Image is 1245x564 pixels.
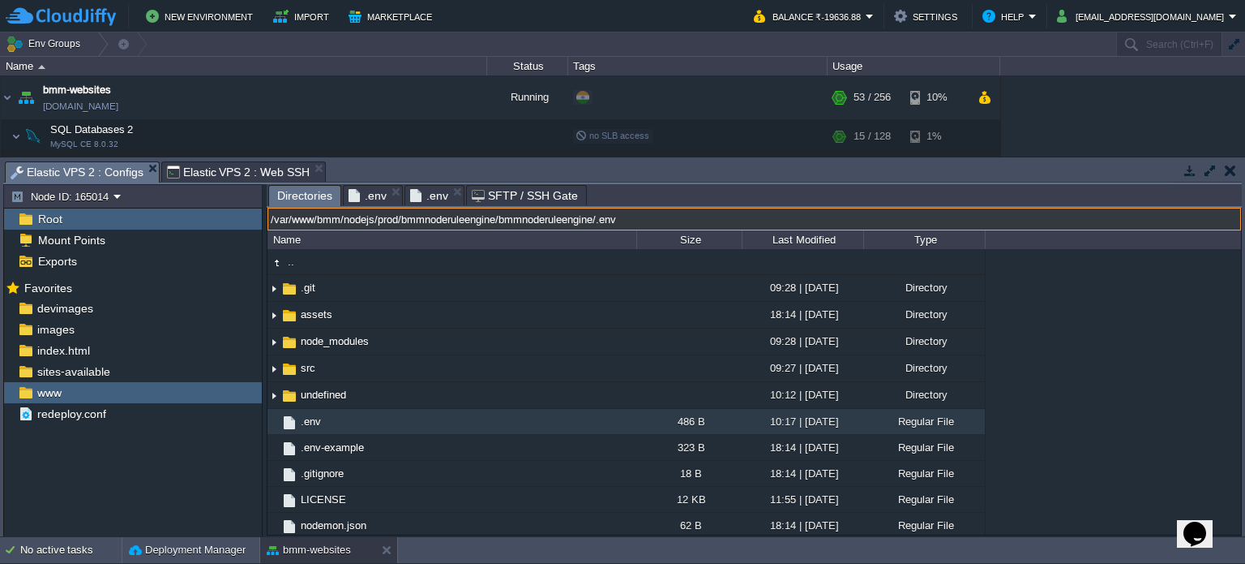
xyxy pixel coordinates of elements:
div: Regular File [863,435,985,460]
span: SQL Databases 2 [49,123,135,136]
div: Status [488,57,567,75]
div: Regular File [863,461,985,486]
img: CloudJiffy [6,6,116,27]
div: Running [487,75,568,119]
span: no SLB access [575,131,649,140]
span: [DOMAIN_NAME] [43,98,118,114]
div: Directory [863,302,985,327]
div: 12 KB [636,487,742,512]
img: AMDAwAAAACH5BAEAAAAALAAAAAABAAEAAAICRAEAOw== [280,466,298,484]
img: AMDAwAAAACH5BAEAAAAALAAAAAABAAEAAAICRAEAOw== [267,435,280,460]
div: 11:55 | [DATE] [742,487,863,512]
div: 18 B [636,461,742,486]
img: AMDAwAAAACH5BAEAAAAALAAAAAABAAEAAAICRAEAOw== [280,414,298,432]
div: Name [269,230,636,249]
img: AMDAwAAAACH5BAEAAAAALAAAAAABAAEAAAICRAEAOw== [267,254,285,272]
a: nodemon.json [298,519,369,532]
a: .env [298,415,323,428]
img: AMDAwAAAACH5BAEAAAAALAAAAAABAAEAAAICRAEAOw== [280,518,298,536]
img: AMDAwAAAACH5BAEAAAAALAAAAAABAAEAAAICRAEAOw== [15,75,37,119]
button: Node ID: 165014 [11,189,113,204]
div: 486 B [636,409,742,434]
button: Help [982,6,1029,26]
a: index.html [34,343,92,358]
a: Favorites [21,282,75,295]
div: 18:14 | [DATE] [742,302,863,327]
img: AMDAwAAAACH5BAEAAAAALAAAAAABAAEAAAICRAEAOw== [280,360,298,378]
img: AMDAwAAAACH5BAEAAAAALAAAAAABAAEAAAICRAEAOw== [267,513,280,538]
div: Regular File [863,409,985,434]
a: .gitignore [298,467,346,480]
div: 53 / 256 [854,75,891,119]
div: Name [2,57,486,75]
a: SQL Databases 2MySQL CE 8.0.32 [49,123,135,136]
span: Favorites [21,281,75,295]
div: Directory [863,382,985,407]
span: Root [35,212,65,226]
button: Marketplace [349,6,437,26]
button: Settings [894,6,962,26]
a: Mount Points [35,233,108,248]
div: 62 B [636,513,742,538]
img: AMDAwAAAACH5BAEAAAAALAAAAAABAAEAAAICRAEAOw== [267,461,280,486]
div: Directory [863,275,985,300]
div: 10% [910,75,963,119]
img: AMDAwAAAACH5BAEAAAAALAAAAAABAAEAAAICRAEAOw== [267,276,280,301]
img: AMDAwAAAACH5BAEAAAAALAAAAAABAAEAAAICRAEAOw== [11,120,21,153]
button: New Environment [146,6,258,26]
span: sites-available [34,364,113,379]
a: images [34,322,77,337]
img: AMDAwAAAACH5BAEAAAAALAAAAAABAAEAAAICRAEAOw== [267,329,280,355]
div: Last Modified [743,230,863,249]
img: AMDAwAAAACH5BAEAAAAALAAAAAABAAEAAAICRAEAOw== [267,356,280,381]
div: 09:27 | [DATE] [742,355,863,381]
button: [EMAIL_ADDRESS][DOMAIN_NAME] [1057,6,1229,26]
div: Regular File [863,487,985,512]
a: .git [298,281,318,295]
div: 18:14 | [DATE] [742,461,863,486]
a: .. [285,255,297,269]
div: 15 / 128 [854,153,885,179]
img: AMDAwAAAACH5BAEAAAAALAAAAAABAAEAAAICRAEAOw== [267,303,280,328]
span: MySQL CE 8.0.32 [50,140,118,149]
a: undefined [298,388,349,402]
img: AMDAwAAAACH5BAEAAAAALAAAAAABAAEAAAICRAEAOw== [34,153,44,179]
a: devimages [34,301,96,316]
a: bmm-websites [43,82,111,98]
a: LICENSE [298,493,349,506]
a: redeploy.conf [34,407,109,421]
div: Regular File [863,513,985,538]
a: src [298,361,318,375]
span: .env [349,186,387,205]
a: .env-example [298,441,366,454]
img: AMDAwAAAACH5BAEAAAAALAAAAAABAAEAAAICRAEAOw== [280,387,298,405]
a: www [34,385,64,400]
span: Elastic VPS 2 : Configs [11,162,143,183]
a: assets [298,308,335,321]
img: AMDAwAAAACH5BAEAAAAALAAAAAABAAEAAAICRAEAOw== [267,487,280,512]
div: Type [865,230,985,249]
div: Usage [828,57,999,75]
div: 15 / 128 [854,120,891,153]
span: Exports [35,254,79,269]
div: Tags [569,57,827,75]
div: 1% [910,120,963,153]
button: Deployment Manager [129,542,246,558]
img: AMDAwAAAACH5BAEAAAAALAAAAAABAAEAAAICRAEAOw== [267,409,280,434]
img: AMDAwAAAACH5BAEAAAAALAAAAAABAAEAAAICRAEAOw== [1,75,14,119]
img: AMDAwAAAACH5BAEAAAAALAAAAAABAAEAAAICRAEAOw== [280,307,298,325]
button: bmm-websites [267,542,351,558]
div: 09:28 | [DATE] [742,275,863,300]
